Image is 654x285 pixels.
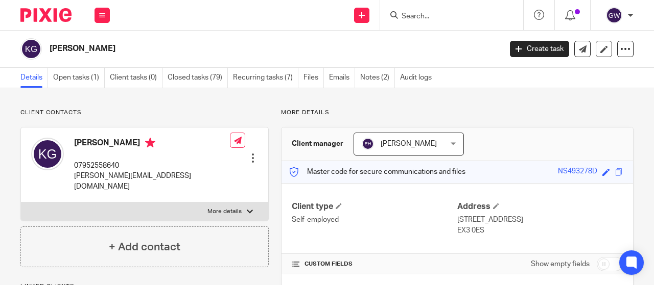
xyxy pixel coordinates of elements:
h2: [PERSON_NAME] [50,43,406,54]
h4: Address [457,201,623,212]
p: Master code for secure communications and files [289,167,465,177]
p: [PERSON_NAME][EMAIL_ADDRESS][DOMAIN_NAME] [74,171,230,192]
a: Details [20,68,48,88]
a: Client tasks (0) [110,68,162,88]
a: Notes (2) [360,68,395,88]
p: EX3 0ES [457,225,623,236]
p: Self-employed [292,215,457,225]
i: Primary [145,138,155,148]
img: Pixie [20,8,72,22]
h4: + Add contact [109,239,180,255]
label: Show empty fields [531,259,590,269]
a: Closed tasks (79) [168,68,228,88]
a: Files [303,68,324,88]
h3: Client manager [292,139,343,149]
img: svg%3E [362,138,374,150]
a: Recurring tasks (7) [233,68,298,88]
img: svg%3E [606,7,622,23]
input: Search [401,12,493,21]
img: svg%3E [20,38,42,60]
a: Create task [510,41,569,57]
p: More details [281,109,634,117]
h4: [PERSON_NAME] [74,138,230,150]
div: NS493278D [558,166,597,178]
p: More details [207,208,242,216]
a: Emails [329,68,355,88]
h4: CUSTOM FIELDS [292,260,457,268]
p: Client contacts [20,109,269,117]
img: svg%3E [31,138,64,170]
p: [STREET_ADDRESS] [457,215,623,225]
h4: Client type [292,201,457,212]
a: Open tasks (1) [53,68,105,88]
span: [PERSON_NAME] [381,140,437,147]
p: 07952558640 [74,161,230,171]
a: Audit logs [400,68,437,88]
